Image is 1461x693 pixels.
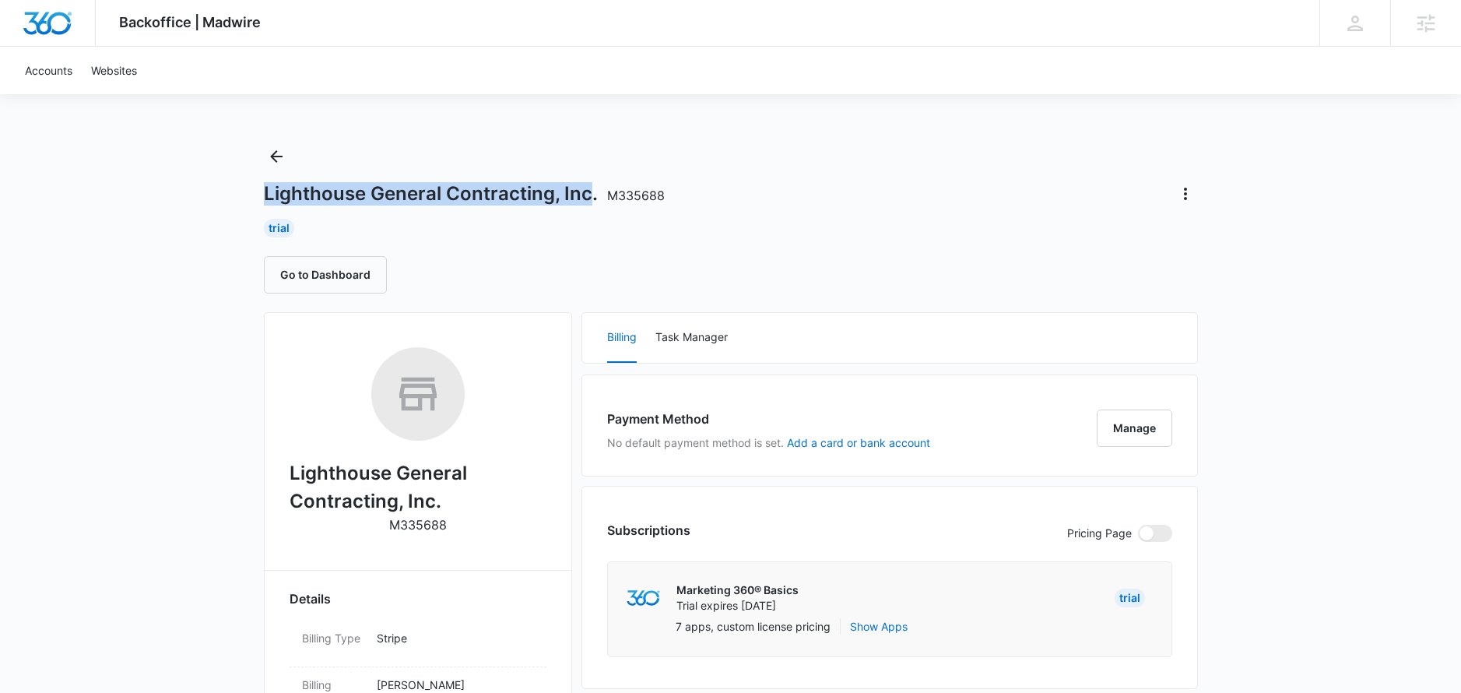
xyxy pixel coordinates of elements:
div: Trial [1115,589,1145,607]
h3: Payment Method [607,410,930,428]
span: Details [290,589,331,608]
p: Trial expires [DATE] [676,598,799,614]
div: Billing TypeStripe [290,621,546,667]
button: Go to Dashboard [264,256,387,294]
a: Websites [82,47,146,94]
p: [PERSON_NAME] [377,677,534,693]
p: Marketing 360® Basics [676,582,799,598]
button: Task Manager [655,313,728,363]
p: Stripe [377,630,534,646]
div: Trial [264,219,294,237]
p: No default payment method is set. [607,434,930,451]
p: Pricing Page [1067,525,1132,542]
dt: Billing Type [302,630,364,646]
button: Manage [1097,410,1172,447]
button: Add a card or bank account [787,438,930,449]
h1: Lighthouse General Contracting, Inc. [264,182,665,206]
span: M335688 [607,188,665,203]
a: Accounts [16,47,82,94]
button: Actions [1173,181,1198,206]
p: 7 apps, custom license pricing [676,618,831,635]
p: M335688 [389,515,447,534]
h3: Subscriptions [607,521,690,540]
img: marketing360Logo [627,590,660,607]
button: Billing [607,313,637,363]
button: Show Apps [850,618,908,635]
span: Backoffice | Madwire [119,14,261,30]
button: Back [264,144,289,169]
h2: Lighthouse General Contracting, Inc. [290,459,546,515]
